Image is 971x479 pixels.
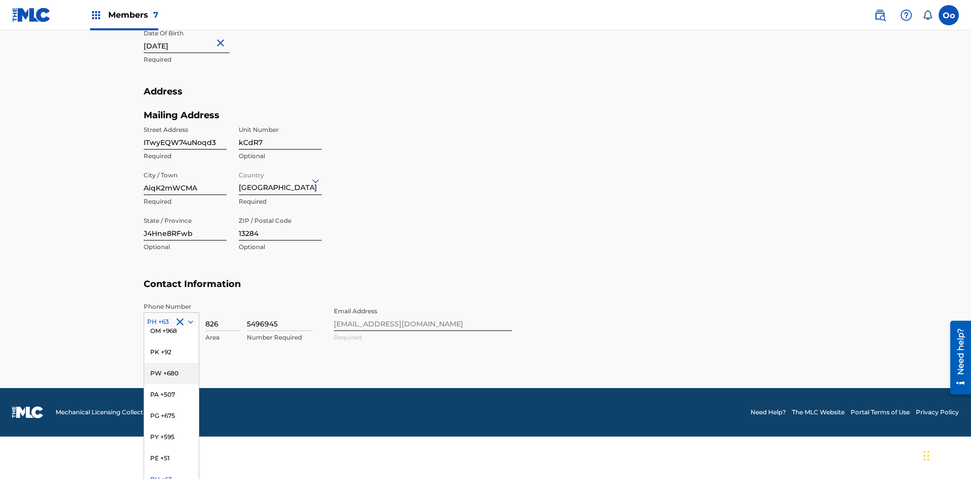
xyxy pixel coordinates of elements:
p: Required [239,197,322,206]
span: 7 [153,10,158,20]
p: Optional [144,243,227,252]
div: PK +92 [144,342,199,363]
h5: Contact Information [144,278,827,302]
p: Required [144,152,227,161]
div: Help [896,5,916,25]
div: PG +675 [144,405,199,426]
span: Mechanical Licensing Collective © 2025 [56,408,173,417]
a: Privacy Policy [916,408,959,417]
img: logo [12,406,43,418]
p: Required [144,55,322,64]
img: Top Rightsholders [90,9,102,21]
a: The MLC Website [792,408,845,417]
div: Drag [923,441,930,471]
img: MLC Logo [12,8,51,22]
div: PA +507 [144,384,199,405]
div: User Menu [939,5,959,25]
div: OM +968 [144,320,199,342]
span: Members [108,9,158,21]
h5: Address [144,86,827,110]
img: search [874,9,886,21]
a: Need Help? [751,408,786,417]
a: Public Search [870,5,890,25]
p: Required [144,197,227,206]
p: Area [205,333,241,342]
p: Optional [239,243,322,252]
iframe: Resource Center [943,317,971,400]
div: PY +595 [144,426,199,448]
div: PE +51 [144,448,199,469]
button: Close [214,27,230,58]
p: Optional [239,152,322,161]
div: Notifications [922,10,933,20]
div: [GEOGRAPHIC_DATA] [239,168,322,193]
iframe: Chat Widget [920,430,971,479]
p: Number Required [247,333,313,342]
a: Portal Terms of Use [851,408,910,417]
h5: Mailing Address [144,110,322,121]
img: help [900,9,912,21]
div: PW +680 [144,363,199,384]
label: Country [239,165,264,180]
